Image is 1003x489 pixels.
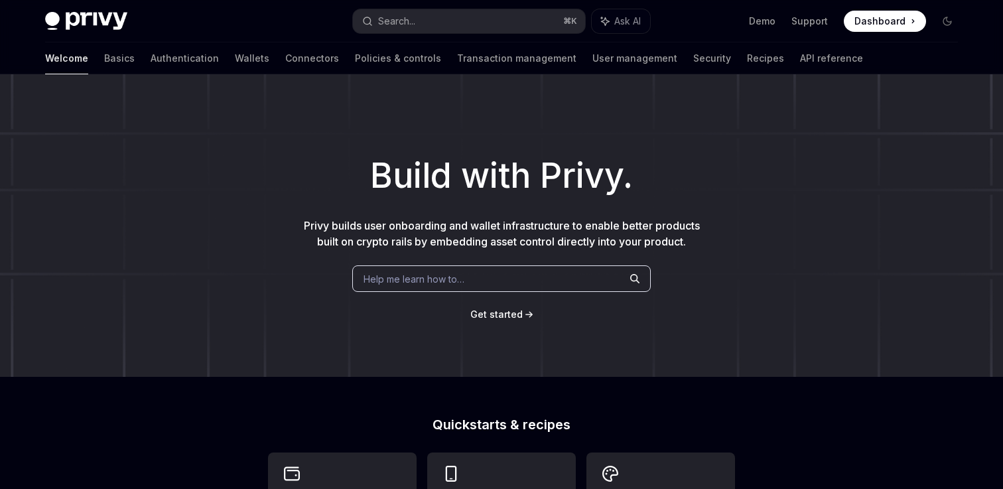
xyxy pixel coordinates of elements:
[285,42,339,74] a: Connectors
[563,16,577,27] span: ⌘ K
[747,42,784,74] a: Recipes
[151,42,219,74] a: Authentication
[304,219,700,248] span: Privy builds user onboarding and wallet infrastructure to enable better products built on crypto ...
[235,42,269,74] a: Wallets
[592,42,677,74] a: User management
[470,309,523,320] span: Get started
[791,15,828,28] a: Support
[592,9,650,33] button: Ask AI
[21,150,982,202] h1: Build with Privy.
[355,42,441,74] a: Policies & controls
[693,42,731,74] a: Security
[470,308,523,321] a: Get started
[937,11,958,32] button: Toggle dark mode
[844,11,926,32] a: Dashboard
[104,42,135,74] a: Basics
[378,13,415,29] div: Search...
[353,9,585,33] button: Search...⌘K
[854,15,905,28] span: Dashboard
[364,272,464,286] span: Help me learn how to…
[749,15,775,28] a: Demo
[45,42,88,74] a: Welcome
[45,12,127,31] img: dark logo
[614,15,641,28] span: Ask AI
[800,42,863,74] a: API reference
[457,42,576,74] a: Transaction management
[268,418,735,431] h2: Quickstarts & recipes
